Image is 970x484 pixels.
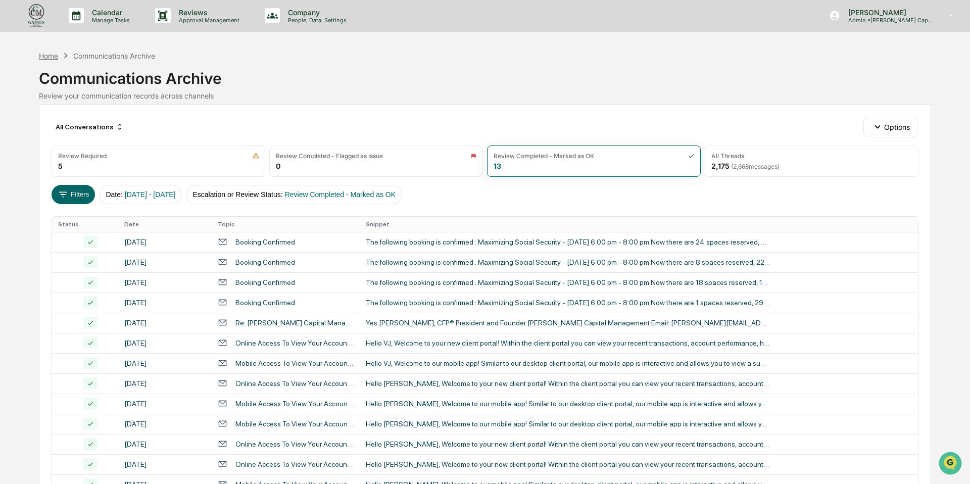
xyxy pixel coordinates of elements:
div: Hello VJ, Welcome to your new client portal! Within the client portal you can view your recent tr... [366,339,770,347]
span: ( 2,668 messages) [731,163,780,170]
div: [DATE] [124,258,206,266]
p: Calendar [84,8,135,17]
button: Escalation or Review Status:Review Completed - Marked as OK [186,185,402,204]
div: Booking Confirmed [235,278,295,286]
th: Status [52,217,118,232]
div: Review your communication records across channels [39,91,931,100]
div: Online Access To View Your Account Information [235,339,354,347]
div: The following booking is confirmed : Maximizing Social Security - [DATE] 6:00 pm - 8:00 pm Now th... [366,258,770,266]
a: 🔎Data Lookup [6,195,68,213]
span: [DATE] [89,137,110,146]
div: Hello [PERSON_NAME], Welcome to our mobile app! Similar to our desktop client portal, our mobile ... [366,400,770,408]
div: Mobile Access To View Your Account Information [235,400,354,408]
button: Start new chat [172,80,184,92]
div: Hello [PERSON_NAME], Welcome to your new client portal! Within the client portal you can view you... [366,460,770,468]
p: Admin • [PERSON_NAME] Capital Management [840,17,934,24]
div: The following booking is confirmed : Maximizing Social Security - [DATE] 6:00 pm - 8:00 pm Now th... [366,299,770,307]
div: Online Access To View Your Account Information [235,440,354,448]
div: Online Access To View Your Account Information [235,460,354,468]
a: 🖐️Preclearance [6,175,69,193]
div: [DATE] [124,238,206,246]
div: Home [39,52,58,60]
div: [DATE] [124,420,206,428]
div: Hello [PERSON_NAME], Welcome to our mobile app! Similar to our desktop client portal, our mobile ... [366,420,770,428]
div: 13 [494,162,501,170]
p: Reviews [171,8,245,17]
div: 🗄️ [73,180,81,188]
div: We're available if you need us! [45,87,139,95]
div: 🔎 [10,200,18,208]
div: All Conversations [52,119,128,135]
span: [PERSON_NAME] [31,137,82,146]
div: Past conversations [10,112,68,120]
div: Booking Confirmed [235,299,295,307]
p: People, Data, Settings [280,17,352,24]
span: Data Lookup [20,199,64,209]
p: [PERSON_NAME] [840,8,934,17]
div: Yes [PERSON_NAME], CFP® President and Founder [PERSON_NAME] Capital Management Email: [PERSON_NAM... [366,319,770,327]
p: How can we help? [10,21,184,37]
span: Preclearance [20,179,65,189]
button: See all [157,110,184,122]
p: Company [280,8,352,17]
div: Hello [PERSON_NAME], Welcome to your new client portal! Within the client portal you can view you... [366,379,770,388]
div: [DATE] [124,319,206,327]
div: Review Required [58,152,107,160]
th: Snippet [360,217,918,232]
th: Date [118,217,212,232]
img: 8933085812038_c878075ebb4cc5468115_72.jpg [21,77,39,95]
span: Attestations [83,179,125,189]
div: 2,175 [711,162,780,170]
img: 1746055101610-c473b297-6a78-478c-a979-82029cc54cd1 [10,77,28,95]
p: Manage Tasks [84,17,135,24]
div: Mobile Access To View Your Account Information [235,420,354,428]
p: Approval Management [171,17,245,24]
img: 1746055101610-c473b297-6a78-478c-a979-82029cc54cd1 [20,138,28,146]
div: 0 [276,162,280,170]
th: Topic [212,217,360,232]
div: [DATE] [124,359,206,367]
div: The following booking is confirmed : Maximizing Social Security - [DATE] 6:00 pm - 8:00 pm Now th... [366,278,770,286]
img: icon [688,153,694,159]
div: Communications Archive [73,52,155,60]
div: Review Completed - Flagged as Issue [276,152,383,160]
div: Start new chat [45,77,166,87]
iframe: Open customer support [938,451,965,478]
span: • [84,137,87,146]
button: Options [863,117,918,137]
div: Booking Confirmed [235,258,295,266]
a: 🗄️Attestations [69,175,129,193]
img: Jack Rasmussen [10,128,26,144]
button: Date:[DATE] - [DATE] [99,185,182,204]
img: icon [253,153,259,159]
span: Review Completed - Marked as OK [285,190,396,199]
div: Re: [PERSON_NAME] Capital Management LLC - Advisory Agreement and Privacy Policy for Review [235,319,354,327]
div: 5 [58,162,63,170]
div: Hello [PERSON_NAME], Welcome to your new client portal! Within the client portal you can view you... [366,440,770,448]
div: [DATE] [124,278,206,286]
div: Hello VJ, Welcome to our mobile app! Similar to our desktop client portal, our mobile app is inte... [366,359,770,367]
img: logo [24,3,48,29]
div: Online Access To View Your Account Information [235,379,354,388]
div: Review Completed - Marked as OK [494,152,594,160]
div: Booking Confirmed [235,238,295,246]
span: [DATE] - [DATE] [125,190,176,199]
a: Powered byPylon [71,223,122,231]
div: The following booking is confirmed : Maximizing Social Security - [DATE] 6:00 pm - 8:00 pm Now th... [366,238,770,246]
div: [DATE] [124,440,206,448]
div: [DATE] [124,299,206,307]
img: icon [470,153,476,159]
div: Mobile Access To View Your Account Information [235,359,354,367]
div: [DATE] [124,379,206,388]
div: [DATE] [124,460,206,468]
div: All Threads [711,152,744,160]
span: Pylon [101,223,122,231]
button: Filters [52,185,95,204]
div: [DATE] [124,400,206,408]
div: 🖐️ [10,180,18,188]
div: [DATE] [124,339,206,347]
div: Communications Archive [39,61,931,87]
